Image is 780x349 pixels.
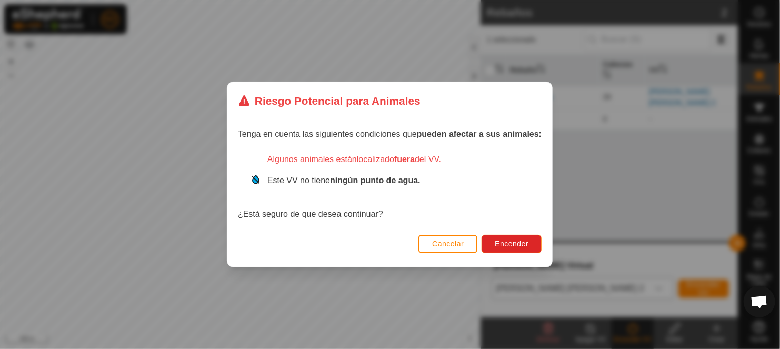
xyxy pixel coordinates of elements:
span: Cancelar [433,240,464,248]
span: Este VV no tiene [267,176,421,185]
div: ¿Está seguro de que desea continuar? [238,153,542,221]
strong: ningún punto de agua. [331,176,421,185]
div: Riesgo Potencial para Animales [238,93,421,109]
div: Algunos animales están [251,153,542,166]
button: Cancelar [419,235,478,253]
button: Encender [482,235,542,253]
strong: fuera [394,155,415,164]
strong: pueden afectar a sus animales: [417,129,542,138]
span: localizado del VV. [357,155,441,164]
span: Encender [495,240,529,248]
div: Chat abierto [744,286,775,317]
span: Tenga en cuenta las siguientes condiciones que [238,129,542,138]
